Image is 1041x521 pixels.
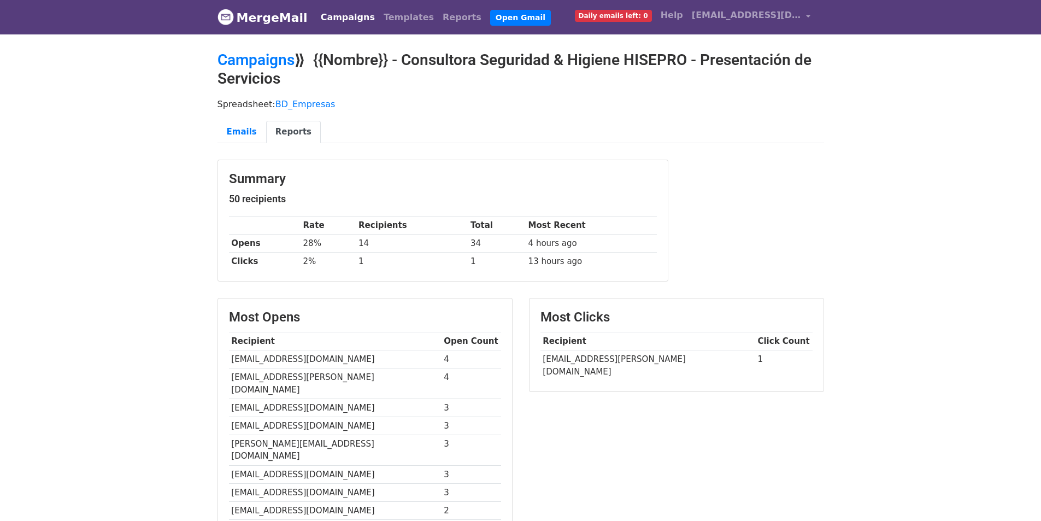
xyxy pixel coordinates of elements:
h2: ⟫ {{Nombre}} - Consultora Seguridad & Higiene HISEPRO - Presentación de Servicios [217,51,824,87]
th: Recipient [540,332,755,350]
a: MergeMail [217,6,308,29]
th: Total [468,216,526,235]
td: [EMAIL_ADDRESS][DOMAIN_NAME] [229,465,442,483]
th: Recipients [356,216,468,235]
th: Recipient [229,332,442,350]
a: Emails [217,121,266,143]
a: Campaigns [217,51,295,69]
p: Spreadsheet: [217,98,824,110]
th: Click Count [755,332,813,350]
a: [EMAIL_ADDRESS][DOMAIN_NAME] [687,4,815,30]
a: Daily emails left: 0 [571,4,656,26]
th: Open Count [442,332,501,350]
td: 14 [356,235,468,253]
td: 34 [468,235,526,253]
a: BD_Empresas [275,99,336,109]
td: 2% [301,253,356,271]
td: 1 [755,350,813,380]
span: [EMAIL_ADDRESS][DOMAIN_NAME] [692,9,801,22]
a: Help [656,4,687,26]
th: Clicks [229,253,301,271]
td: [EMAIL_ADDRESS][DOMAIN_NAME] [229,483,442,501]
a: Campaigns [316,7,379,28]
td: 1 [356,253,468,271]
td: 3 [442,399,501,417]
th: Opens [229,235,301,253]
span: Daily emails left: 0 [575,10,652,22]
td: [EMAIL_ADDRESS][DOMAIN_NAME] [229,417,442,435]
td: 3 [442,483,501,501]
a: Reports [438,7,486,28]
img: MergeMail logo [217,9,234,25]
td: 13 hours ago [526,253,657,271]
td: [EMAIL_ADDRESS][PERSON_NAME][DOMAIN_NAME] [229,368,442,399]
h3: Most Opens [229,309,501,325]
td: 28% [301,235,356,253]
td: [EMAIL_ADDRESS][PERSON_NAME][DOMAIN_NAME] [540,350,755,380]
th: Rate [301,216,356,235]
a: Reports [266,121,321,143]
h5: 50 recipients [229,193,657,205]
th: Most Recent [526,216,657,235]
h3: Summary [229,171,657,187]
td: 4 hours ago [526,235,657,253]
td: [EMAIL_ADDRESS][DOMAIN_NAME] [229,399,442,417]
td: 3 [442,417,501,435]
td: [EMAIL_ADDRESS][DOMAIN_NAME] [229,350,442,368]
a: Templates [379,7,438,28]
td: 3 [442,465,501,483]
td: 3 [442,435,501,466]
td: 4 [442,350,501,368]
a: Open Gmail [490,10,551,26]
td: 4 [442,368,501,399]
td: [PERSON_NAME][EMAIL_ADDRESS][DOMAIN_NAME] [229,435,442,466]
h3: Most Clicks [540,309,813,325]
td: [EMAIL_ADDRESS][DOMAIN_NAME] [229,501,442,519]
td: 1 [468,253,526,271]
td: 2 [442,501,501,519]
